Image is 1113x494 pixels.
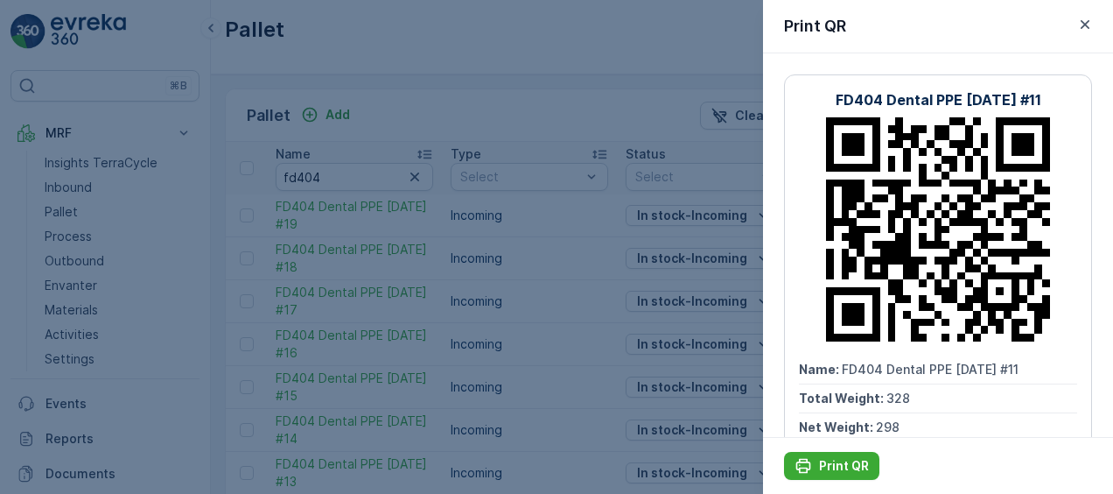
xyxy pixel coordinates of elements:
p: Print QR [784,14,846,39]
span: Name : [799,362,842,377]
p: FD404 Dental PPE [DATE] #11 [836,89,1041,110]
button: Print QR [784,452,879,480]
span: FD404 Dental PPE [DATE] #11 [842,362,1018,377]
span: Net Weight : [799,420,876,434]
span: Total Weight : [799,391,886,406]
span: 328 [886,391,910,406]
span: 298 [876,420,899,434]
p: Print QR [819,457,869,475]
